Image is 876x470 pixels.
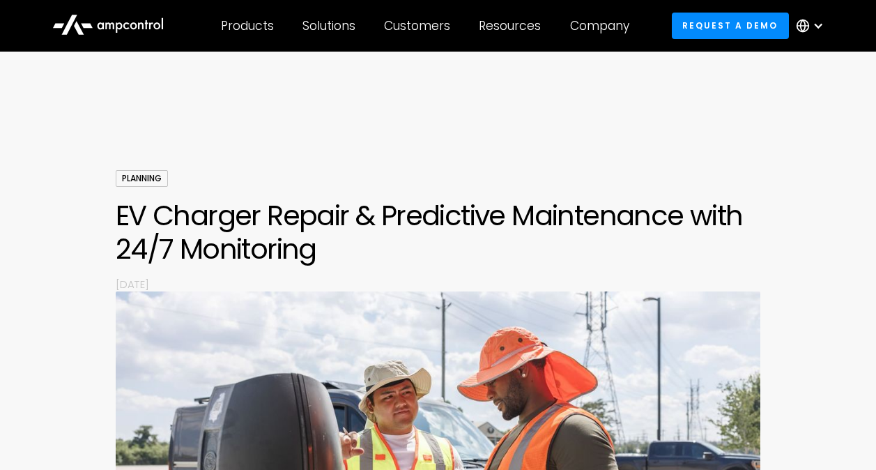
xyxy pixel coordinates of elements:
[384,18,450,33] div: Customers
[221,18,274,33] div: Products
[479,18,541,33] div: Resources
[116,170,168,187] div: Planning
[570,18,629,33] div: Company
[302,18,355,33] div: Solutions
[116,199,761,266] h1: EV Charger Repair & Predictive Maintenance with 24/7 Monitoring
[116,277,761,291] p: [DATE]
[672,13,789,38] a: Request a demo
